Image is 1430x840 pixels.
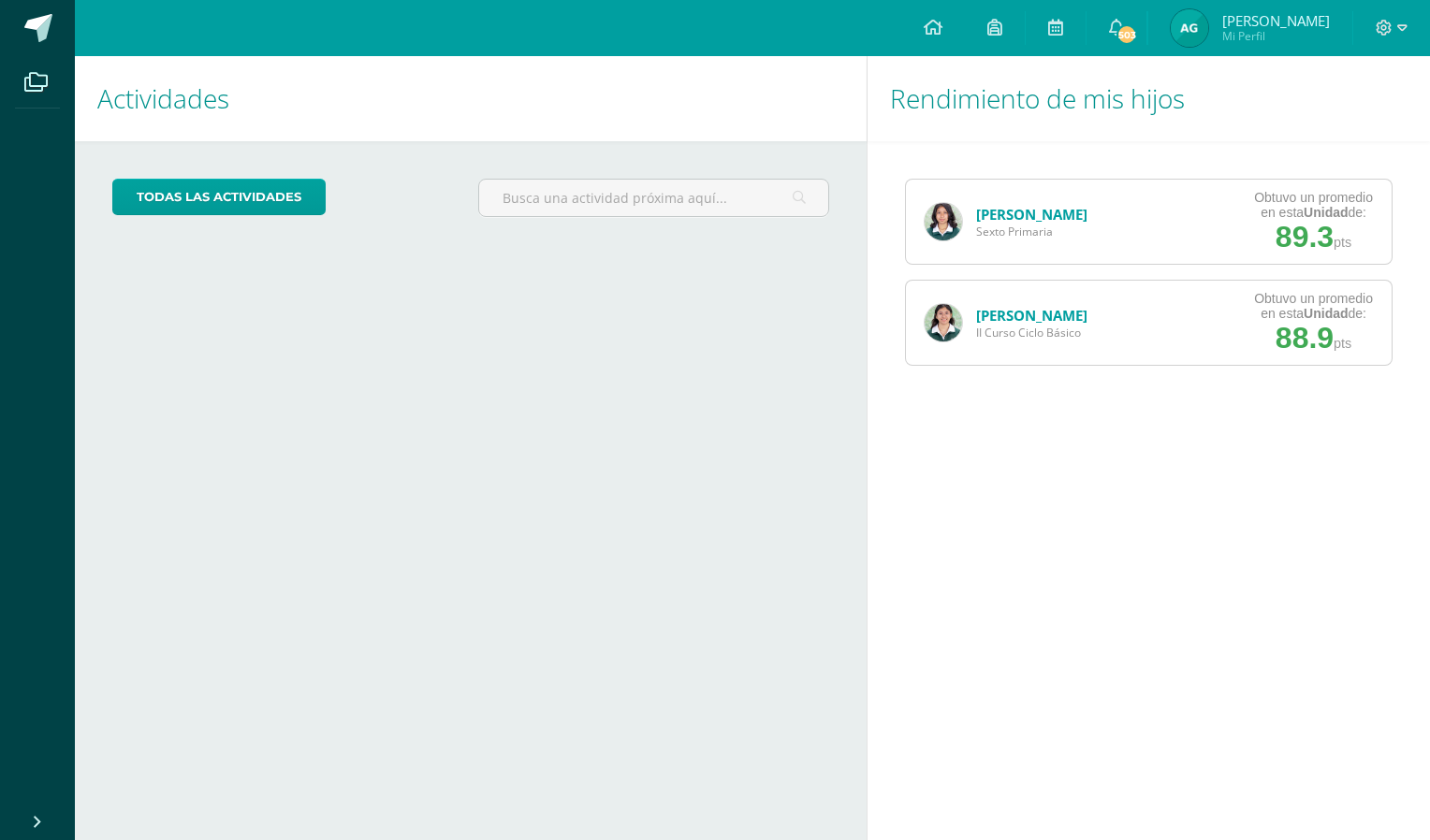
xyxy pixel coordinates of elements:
span: Mi Perfil [1222,28,1330,44]
h1: Actividades [97,56,844,141]
a: [PERSON_NAME] [976,306,1087,325]
img: 71bd59594b73a27fa46549b08815a2e1.png [925,203,962,240]
span: Sexto Primaria [976,224,1087,239]
div: Obtuvo un promedio en esta de: [1254,291,1373,321]
span: pts [1334,235,1351,250]
input: Busca una actividad próxima aquí... [479,180,828,216]
h1: Rendimiento de mis hijos [890,56,1408,141]
span: [PERSON_NAME] [1222,11,1330,30]
strong: Unidad [1304,306,1348,321]
img: 6aaa91bad869da15764c0a2f0837109e.png [925,304,962,341]
span: 89.3 [1276,220,1334,253]
img: c11d42e410010543b8f7588cb98b0966.png [1171,9,1208,47]
span: 88.9 [1276,321,1334,355]
span: II Curso Ciclo Básico [976,325,1087,340]
a: [PERSON_NAME] [976,205,1087,224]
span: pts [1334,336,1351,351]
strong: Unidad [1304,205,1348,220]
span: 503 [1116,24,1137,45]
div: Obtuvo un promedio en esta de: [1254,190,1373,220]
a: todas las Actividades [112,179,326,215]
